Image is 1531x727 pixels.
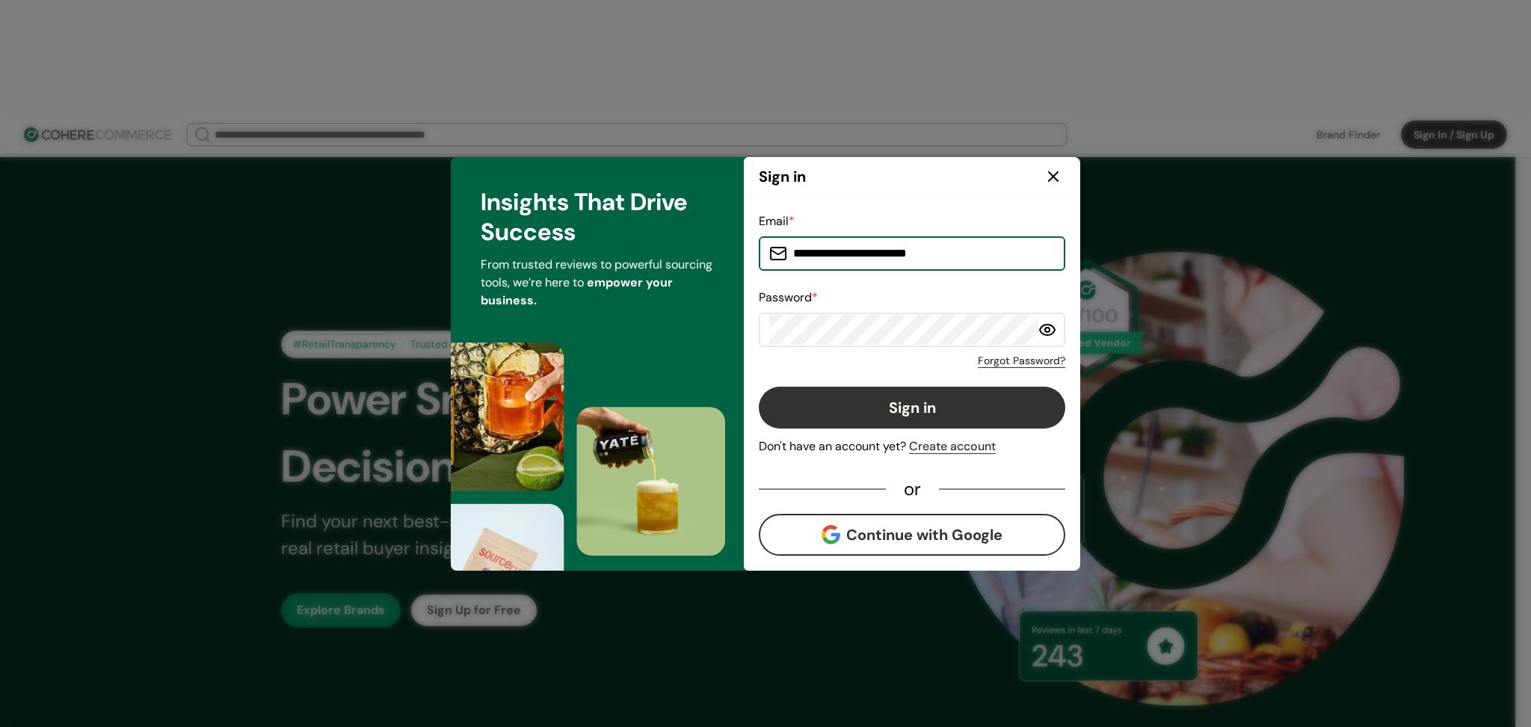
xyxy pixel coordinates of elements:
[759,438,1065,455] div: Don't have an account yet?
[978,353,1065,369] a: Forgot Password?
[481,187,714,247] h3: Insights That Drive Success
[481,256,714,310] p: From trusted reviews to powerful sourcing tools, we’re here to
[759,289,818,305] label: Password
[759,387,1065,429] button: Sign in
[759,165,806,188] h2: Sign in
[909,438,996,455] div: Create account
[759,514,1065,556] button: Continue with Google
[759,213,795,229] label: Email
[481,274,673,308] span: empower your business.
[886,482,939,496] div: or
